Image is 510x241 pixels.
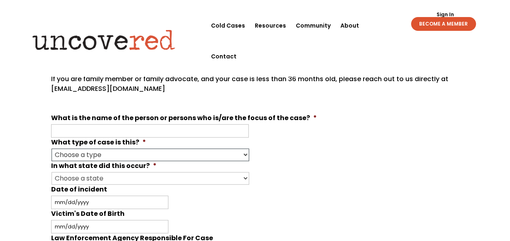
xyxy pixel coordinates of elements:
label: What is the name of the person or persons who is/are the focus of the case? [51,114,317,123]
a: BECOME A MEMBER [411,17,476,31]
a: Cold Cases [211,10,245,41]
a: About [340,10,359,41]
label: In what state did this occur? [51,162,157,170]
input: mm/dd/yyyy [51,196,168,209]
label: Victim's Date of Birth [51,210,125,218]
a: Contact [211,41,237,72]
input: mm/dd/yyyy [51,220,168,233]
a: Resources [255,10,286,41]
label: What type of case is this? [51,138,146,147]
a: Community [296,10,331,41]
p: If you are family member or family advocate, and your case is less than 36 months old, please rea... [51,74,453,100]
label: Date of incident [51,185,107,194]
img: Uncovered logo [26,24,182,56]
a: Sign In [432,12,458,17]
